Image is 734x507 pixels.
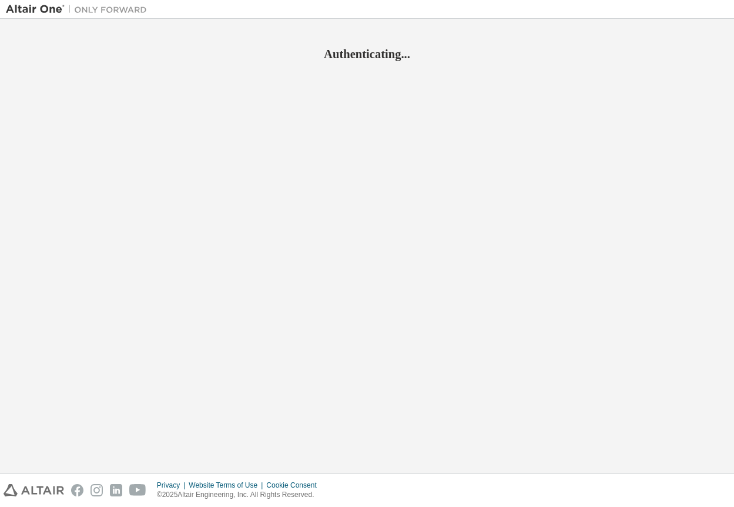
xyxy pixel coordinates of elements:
[157,481,189,490] div: Privacy
[4,484,64,496] img: altair_logo.svg
[129,484,146,496] img: youtube.svg
[91,484,103,496] img: instagram.svg
[110,484,122,496] img: linkedin.svg
[71,484,83,496] img: facebook.svg
[157,490,324,500] p: © 2025 Altair Engineering, Inc. All Rights Reserved.
[6,4,153,15] img: Altair One
[189,481,266,490] div: Website Terms of Use
[266,481,323,490] div: Cookie Consent
[6,46,728,62] h2: Authenticating...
